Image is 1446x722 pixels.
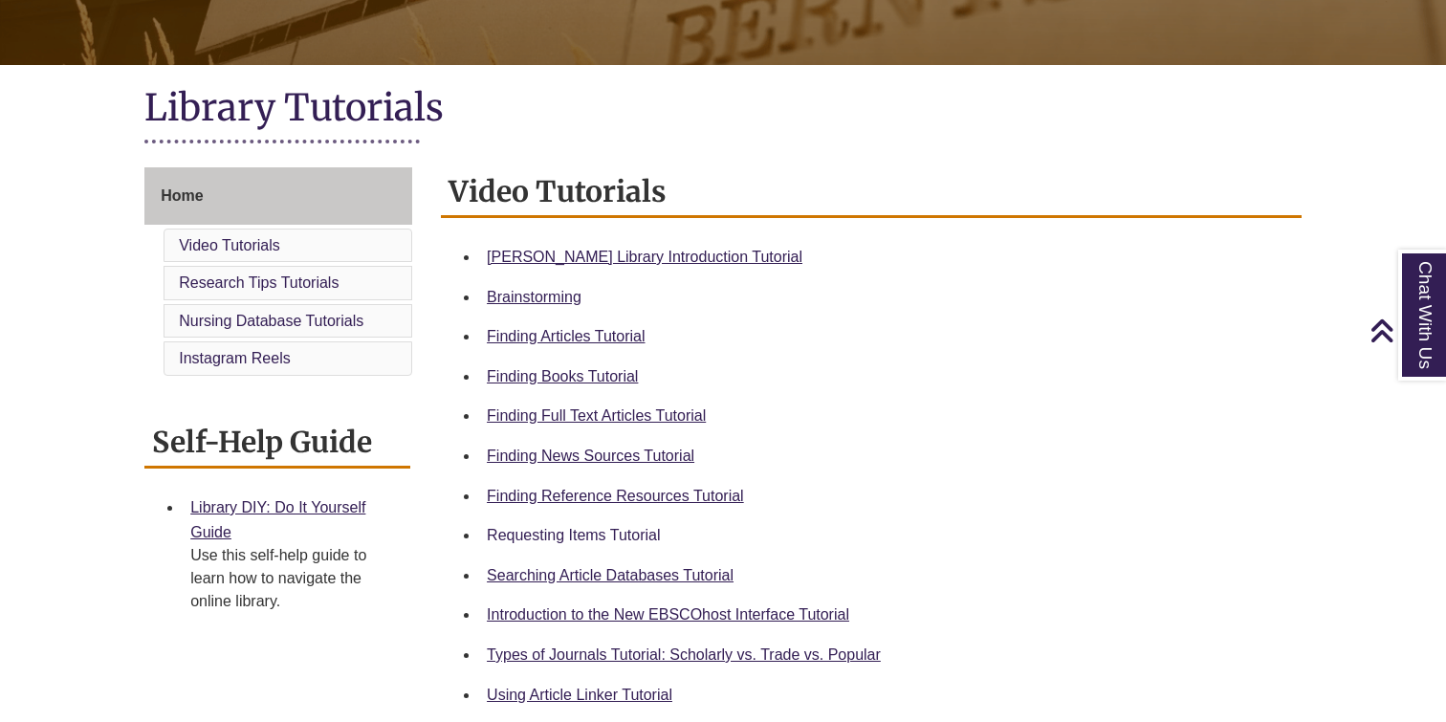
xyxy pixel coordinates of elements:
[487,488,744,504] a: Finding Reference Resources Tutorial
[487,289,581,305] a: Brainstorming
[144,167,412,225] a: Home
[1369,317,1441,343] a: Back to Top
[487,368,638,384] a: Finding Books Tutorial
[190,499,365,540] a: Library DIY: Do It Yourself Guide
[487,527,660,543] a: Requesting Items Tutorial
[487,448,694,464] a: Finding News Sources Tutorial
[487,567,734,583] a: Searching Article Databases Tutorial
[179,313,363,329] a: Nursing Database Tutorials
[144,84,1302,135] h1: Library Tutorials
[487,606,849,623] a: Introduction to the New EBSCOhost Interface Tutorial
[487,328,645,344] a: Finding Articles Tutorial
[487,687,672,703] a: Using Article Linker Tutorial
[487,646,881,663] a: Types of Journals Tutorial: Scholarly vs. Trade vs. Popular
[487,249,802,265] a: [PERSON_NAME] Library Introduction Tutorial
[179,237,280,253] a: Video Tutorials
[190,544,395,613] div: Use this self-help guide to learn how to navigate the online library.
[179,350,291,366] a: Instagram Reels
[179,274,339,291] a: Research Tips Tutorials
[144,167,412,380] div: Guide Page Menu
[161,187,203,204] span: Home
[441,167,1302,218] h2: Video Tutorials
[487,407,706,424] a: Finding Full Text Articles Tutorial
[144,418,410,469] h2: Self-Help Guide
